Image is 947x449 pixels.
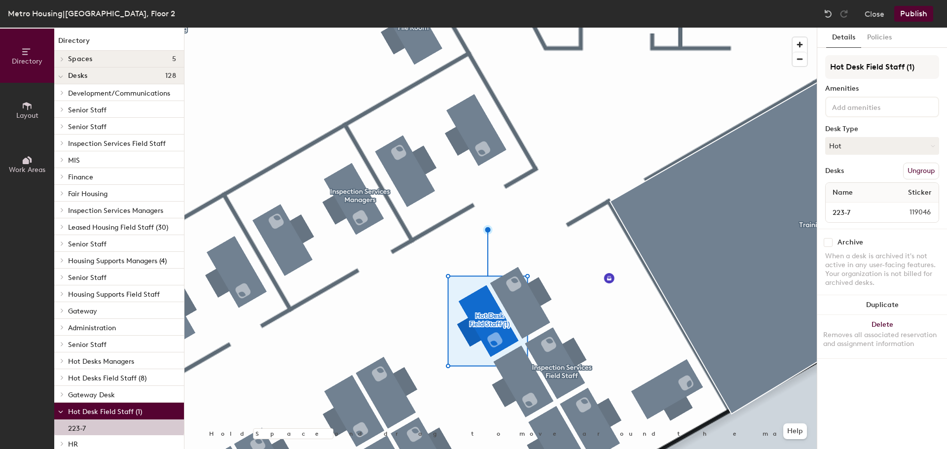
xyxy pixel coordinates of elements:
[54,35,184,51] h1: Directory
[825,137,939,155] button: Hot
[823,9,833,19] img: Undo
[165,72,176,80] span: 128
[68,257,167,265] span: Housing Supports Managers (4)
[68,207,163,215] span: Inspection Services Managers
[68,156,80,165] span: MIS
[828,184,858,202] span: Name
[839,9,849,19] img: Redo
[825,167,844,175] div: Desks
[903,184,937,202] span: Sticker
[865,6,884,22] button: Close
[68,440,78,449] span: HR
[68,391,115,399] span: Gateway Desk
[886,207,937,218] span: 119046
[826,28,861,48] button: Details
[825,85,939,93] div: Amenities
[9,166,45,174] span: Work Areas
[68,307,97,315] span: Gateway
[838,239,863,246] div: Archive
[903,163,939,179] button: Ungroup
[68,139,166,148] span: Inspection Services Field Staff
[825,125,939,133] div: Desk Type
[68,290,160,299] span: Housing Supports Field Staff
[68,374,146,382] span: Hot Desks Field Staff (8)
[68,55,93,63] span: Spaces
[817,295,947,315] button: Duplicate
[68,106,107,114] span: Senior Staff
[68,240,107,248] span: Senior Staff
[825,252,939,287] div: When a desk is archived it's not active in any user-facing features. Your organization is not bil...
[828,206,886,219] input: Unnamed desk
[68,89,170,98] span: Development/Communications
[68,341,107,349] span: Senior Staff
[861,28,898,48] button: Policies
[68,408,142,416] span: Hot Desk Field Staff (1)
[783,423,807,439] button: Help
[823,331,941,348] div: Removes all associated reservation and assignment information
[12,57,42,66] span: Directory
[68,190,108,198] span: Fair Housing
[830,101,919,112] input: Add amenities
[817,315,947,358] button: DeleteRemoves all associated reservation and assignment information
[68,123,107,131] span: Senior Staff
[68,173,93,181] span: Finance
[68,357,134,366] span: Hot Desks Managers
[68,274,107,282] span: Senior Staff
[68,223,168,232] span: Leased Housing Field Staff (30)
[68,72,87,80] span: Desks
[894,6,933,22] button: Publish
[16,111,38,120] span: Layout
[8,7,175,20] div: Metro Housing|[GEOGRAPHIC_DATA], Floor 2
[172,55,176,63] span: 5
[68,324,116,332] span: Administration
[68,421,86,433] p: 223-7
